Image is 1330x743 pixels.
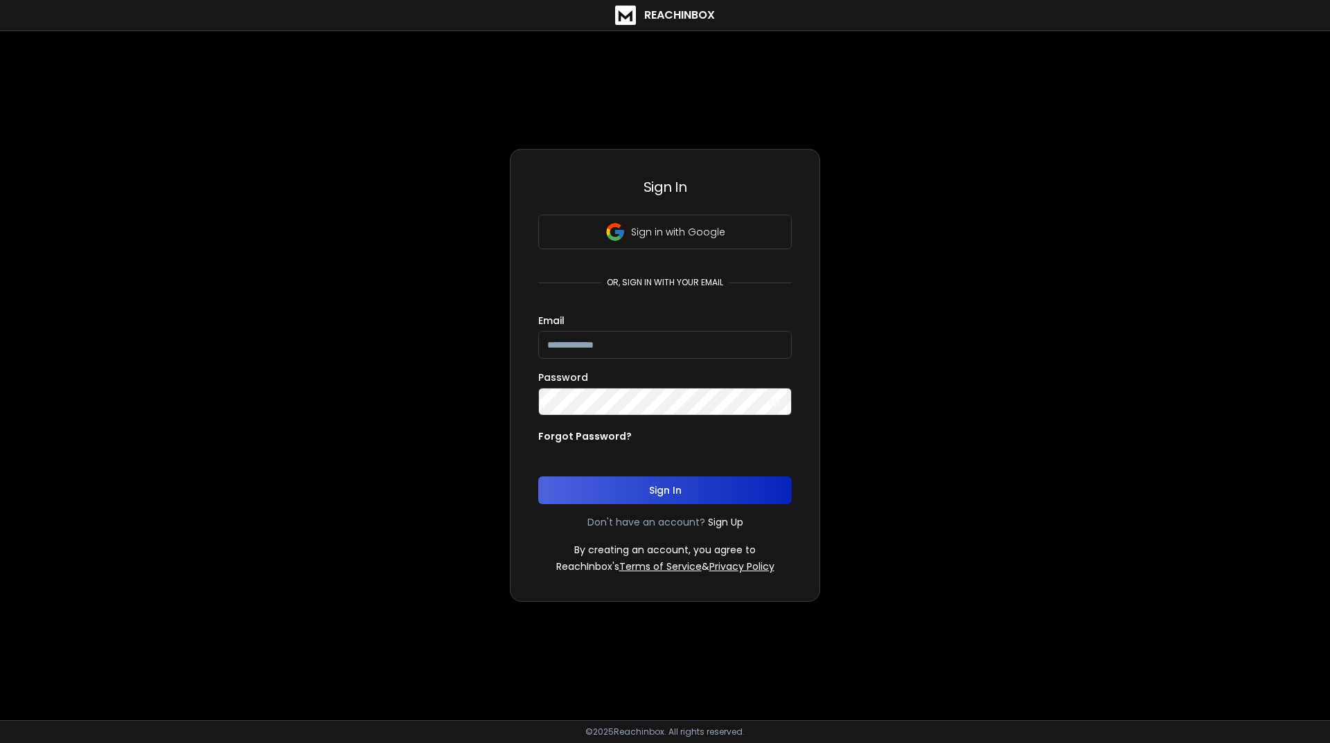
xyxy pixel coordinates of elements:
[708,515,743,529] a: Sign Up
[601,277,729,288] p: or, sign in with your email
[644,7,715,24] h1: ReachInbox
[615,6,715,25] a: ReachInbox
[631,225,725,239] p: Sign in with Google
[615,6,636,25] img: logo
[538,316,565,325] label: Email
[538,429,632,443] p: Forgot Password?
[556,560,774,573] p: ReachInbox's &
[538,215,792,249] button: Sign in with Google
[585,726,745,737] p: © 2025 Reachinbox. All rights reserved.
[538,177,792,197] h3: Sign In
[574,543,756,557] p: By creating an account, you agree to
[587,515,705,529] p: Don't have an account?
[538,373,588,382] label: Password
[709,560,774,573] a: Privacy Policy
[538,476,792,504] button: Sign In
[619,560,702,573] a: Terms of Service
